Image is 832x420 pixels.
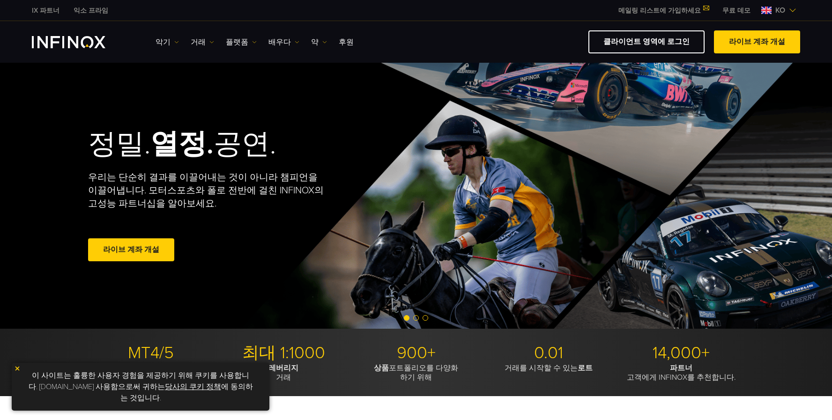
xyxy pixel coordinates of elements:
[268,37,291,48] font: 배우다
[486,363,611,373] p: 거래를 시작할 수 있는
[226,37,257,48] a: 플랫폼
[25,6,67,15] a: 인피녹스
[221,363,346,382] p: 거래
[714,30,800,53] a: 라이브 계좌 개설
[226,37,248,48] font: 플랫폼
[729,37,785,46] font: 라이브 계좌 개설
[374,363,389,373] strong: 상품
[311,37,327,48] a: 약
[88,238,174,261] a: 라이브 계좌 개설
[339,37,354,48] a: 후원
[611,7,715,15] a: 메일링 리스트에 가입하세요
[578,363,593,373] strong: 로트
[191,37,206,48] font: 거래
[618,363,744,382] p: 고객에게 INFINOX를 추천합니다.
[191,37,214,48] a: 거래
[588,30,705,53] a: 클라이언트 영역에 로그인
[311,37,319,48] font: 약
[715,6,758,15] a: 인피녹스 메뉴
[88,127,383,162] h2: 정밀. 공연.
[486,343,611,363] p: 0.01
[14,365,21,372] img: 노란색 닫기 아이콘
[29,371,253,403] font: 이 사이트는 훌륭한 사용자 경험을 제공하기 위해 쿠키를 사용합니다. [DOMAIN_NAME] 사용함으로써 귀하는 에 동의하는 것입니다.
[88,343,214,363] p: MT4/5
[618,343,744,363] p: 14,000+
[156,37,171,48] font: 악기
[413,315,419,321] span: 슬라이드 2로 이동
[268,363,298,373] strong: 레버리지
[156,37,179,48] a: 악기
[353,363,479,382] p: 포트폴리오를 다양화 하기 위해
[423,315,428,321] span: 슬라이드 3으로 이동
[165,382,221,391] a: 당사의 쿠키 정책
[772,5,789,16] span: KO
[268,37,299,48] a: 배우다
[221,343,346,363] p: 최대 1:1000
[88,171,324,210] p: 우리는 단순히 결과를 이끌어내는 것이 아니라 챔피언을 이끌어냅니다. 모터스포츠와 폴로 전반에 걸친 INFINOX의 고성능 파트너십을 알아보세요.
[103,245,159,254] font: 라이브 계좌 개설
[67,6,115,15] a: 인피녹스
[404,315,409,321] span: 슬라이드 1로 이동
[353,343,479,363] p: 900+
[670,363,692,373] strong: 파트너
[32,36,127,48] a: INFINOX 로고
[618,7,701,15] font: 메일링 리스트에 가입하세요
[150,127,214,161] strong: 열정.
